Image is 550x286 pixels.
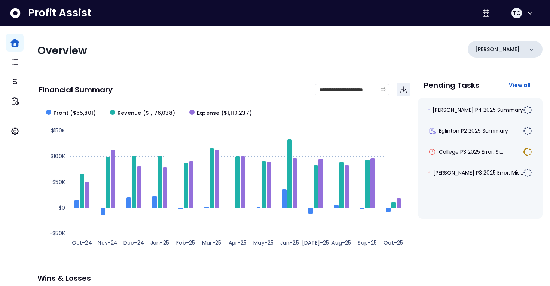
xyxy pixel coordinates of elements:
text: -$50K [49,230,65,237]
img: Not yet Started [523,105,532,114]
text: $100K [51,153,65,160]
span: Profit ($65,801) [54,109,96,117]
text: Jun-25 [280,239,299,246]
span: View all [509,82,531,89]
text: $50K [52,178,65,186]
span: Revenue ($1,176,038) [117,109,175,117]
span: Overview [37,43,87,58]
text: Apr-25 [229,239,247,246]
p: Financial Summary [39,86,113,93]
img: In Progress [523,147,532,156]
text: May-25 [253,239,274,246]
p: Pending Tasks [424,82,479,89]
text: $150K [51,127,65,134]
span: Expense ($1,110,237) [197,109,252,117]
span: Eglinton P2 2025 Summary [439,127,508,135]
text: Oct-24 [72,239,92,246]
text: Oct-25 [384,239,403,246]
span: College P3 2025 Error: Si... [439,148,503,156]
text: Sep-25 [358,239,377,246]
p: [PERSON_NAME] [475,46,520,53]
svg: calendar [381,87,386,92]
text: Mar-25 [202,239,221,246]
text: Jan-25 [150,239,169,246]
text: $0 [59,204,65,212]
span: [PERSON_NAME] P3 2025 Error: Mis... [433,169,523,176]
span: TC [513,9,520,17]
img: Not yet Started [523,168,532,177]
span: Profit Assist [28,6,91,20]
span: [PERSON_NAME] P4 2025 Summary [433,106,523,114]
text: [DATE]-25 [302,239,329,246]
button: Download [397,83,410,96]
text: Nov-24 [98,239,117,246]
text: Feb-25 [176,239,195,246]
text: Aug-25 [331,239,351,246]
button: View all [503,79,537,92]
text: Dec-24 [123,239,144,246]
p: Wins & Losses [37,274,543,282]
img: Not yet Started [523,126,532,135]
